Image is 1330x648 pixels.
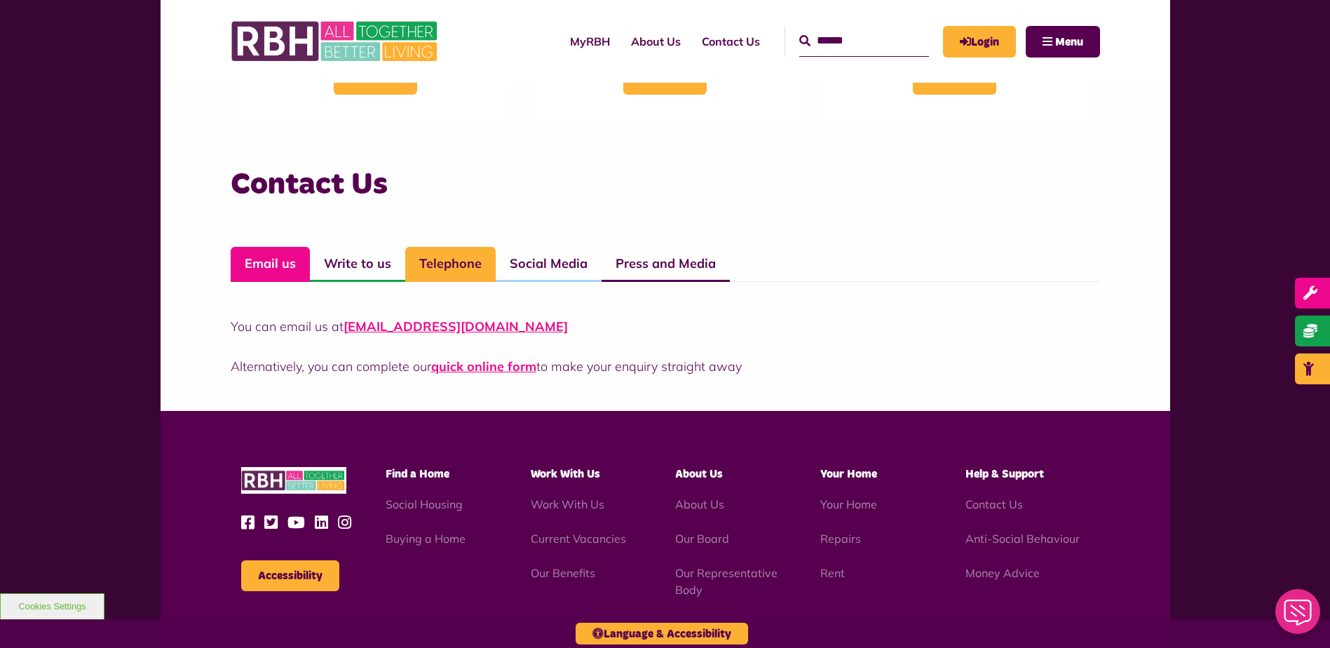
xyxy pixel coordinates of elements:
[675,468,723,480] span: About Us
[602,247,730,282] a: Press and Media
[231,14,441,69] img: RBH
[386,532,466,546] a: Buying a Home
[675,566,778,597] a: Our Representative Body
[1267,585,1330,648] iframe: Netcall Web Assistant for live chat
[820,497,877,511] a: Your Home
[799,26,929,56] input: Search
[241,467,346,494] img: RBH
[344,318,568,335] a: [EMAIL_ADDRESS][DOMAIN_NAME]
[386,468,449,480] span: Find a Home
[965,497,1023,511] a: Contact Us
[675,532,729,546] a: Our Board
[620,22,691,60] a: About Us
[405,247,496,282] a: Telephone
[531,497,604,511] a: Work With Us
[675,497,724,511] a: About Us
[965,566,1040,580] a: Money Advice
[531,468,600,480] span: Work With Us
[231,357,1100,376] p: Alternatively, you can complete our to make your enquiry straight away
[231,247,310,282] a: Email us
[241,560,339,591] button: Accessibility
[820,468,877,480] span: Your Home
[231,317,1100,336] p: You can email us at
[820,566,845,580] a: Rent
[965,532,1080,546] a: Anti-Social Behaviour
[1026,26,1100,58] button: Navigation
[1055,36,1083,48] span: Menu
[386,497,463,511] a: Social Housing - open in a new tab
[531,532,626,546] a: Current Vacancies
[820,532,861,546] a: Repairs
[431,358,536,374] a: quick online form
[531,566,595,580] a: Our Benefits
[943,26,1016,58] a: MyRBH
[691,22,771,60] a: Contact Us
[965,468,1044,480] span: Help & Support
[310,247,405,282] a: Write to us
[576,623,748,644] button: Language & Accessibility
[231,165,1100,205] h3: Contact Us
[496,247,602,282] a: Social Media
[559,22,620,60] a: MyRBH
